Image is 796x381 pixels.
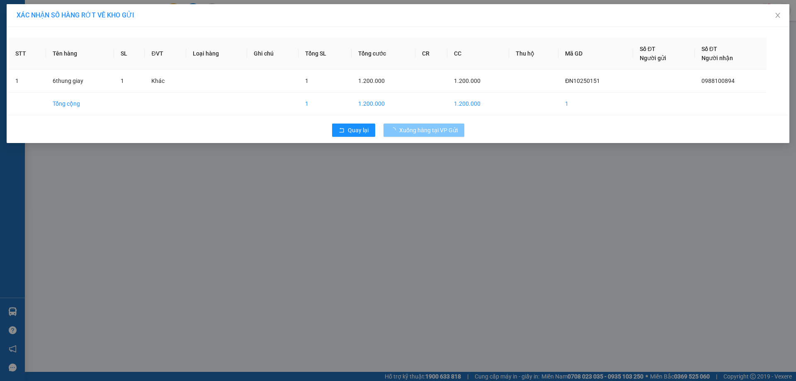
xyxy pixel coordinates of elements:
[9,70,46,92] td: 1
[46,38,114,70] th: Tên hàng
[348,126,369,135] span: Quay lại
[9,38,46,70] th: STT
[701,55,733,61] span: Người nhận
[766,4,789,27] button: Close
[46,92,114,115] td: Tổng cộng
[17,11,134,19] span: XÁC NHẬN SỐ HÀNG RỚT VỀ KHO GỬI
[332,124,375,137] button: rollbackQuay lại
[774,12,781,19] span: close
[390,127,399,133] span: loading
[454,78,481,84] span: 1.200.000
[565,78,600,84] span: ĐN10250151
[558,92,633,115] td: 1
[358,78,385,84] span: 1.200.000
[399,126,458,135] span: Xuống hàng tại VP Gửi
[415,38,447,70] th: CR
[298,92,352,115] td: 1
[640,46,655,52] span: Số ĐT
[352,38,415,70] th: Tổng cước
[121,78,124,84] span: 1
[46,70,114,92] td: 6thung giay
[339,127,345,134] span: rollback
[701,46,717,52] span: Số ĐT
[640,55,666,61] span: Người gửi
[447,38,509,70] th: CC
[383,124,464,137] button: Xuống hàng tại VP Gửi
[247,38,298,70] th: Ghi chú
[701,78,735,84] span: 0988100894
[298,38,352,70] th: Tổng SL
[145,70,186,92] td: Khác
[145,38,186,70] th: ĐVT
[447,92,509,115] td: 1.200.000
[509,38,558,70] th: Thu hộ
[558,38,633,70] th: Mã GD
[352,92,415,115] td: 1.200.000
[186,38,247,70] th: Loại hàng
[305,78,308,84] span: 1
[114,38,145,70] th: SL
